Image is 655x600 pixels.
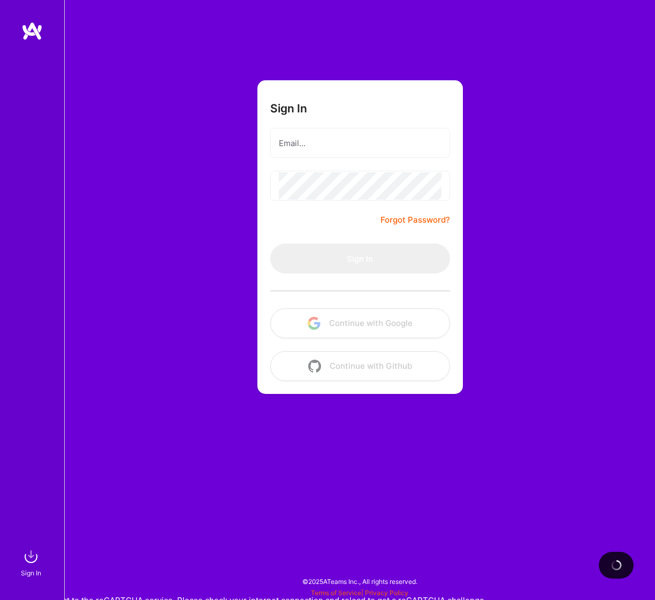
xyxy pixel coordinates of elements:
img: logo [21,21,43,41]
span: | [311,589,408,597]
div: Sign In [21,567,41,579]
button: Continue with Github [270,351,450,381]
button: Sign In [270,244,450,274]
img: icon [308,360,321,373]
a: Privacy Policy [365,589,408,597]
img: icon [308,317,321,330]
input: Email... [279,130,441,157]
img: sign in [20,546,42,567]
a: Forgot Password? [380,214,450,226]
img: loading [609,558,623,572]
a: sign inSign In [22,546,42,579]
button: Continue with Google [270,308,450,338]
a: Terms of Service [311,589,361,597]
div: © 2025 ATeams Inc., All rights reserved. [64,568,655,595]
h3: Sign In [270,102,307,115]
